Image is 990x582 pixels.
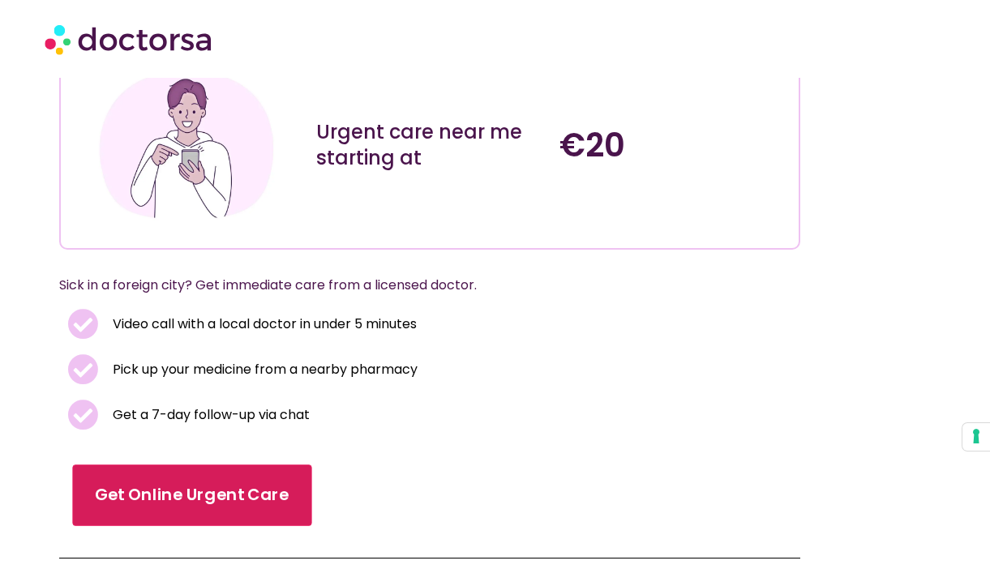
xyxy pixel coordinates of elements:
[96,54,277,236] img: Illustration depicting a young adult in a casual outfit, engaged with their smartphone. They are ...
[73,464,312,526] a: Get Online Urgent Care
[962,423,990,451] button: Your consent preferences for tracking technologies
[59,274,761,297] p: Sick in a foreign city? Get immediate care from a licensed doctor.
[109,358,418,381] span: Pick up your medicine from a nearby pharmacy
[109,313,417,336] span: Video call with a local doctor in under 5 minutes
[109,404,310,426] span: Get a 7-day follow-up via chat
[559,126,786,165] h4: €20
[96,483,289,507] span: Get Online Urgent Care
[316,119,543,171] h3: Urgent care near me starting at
